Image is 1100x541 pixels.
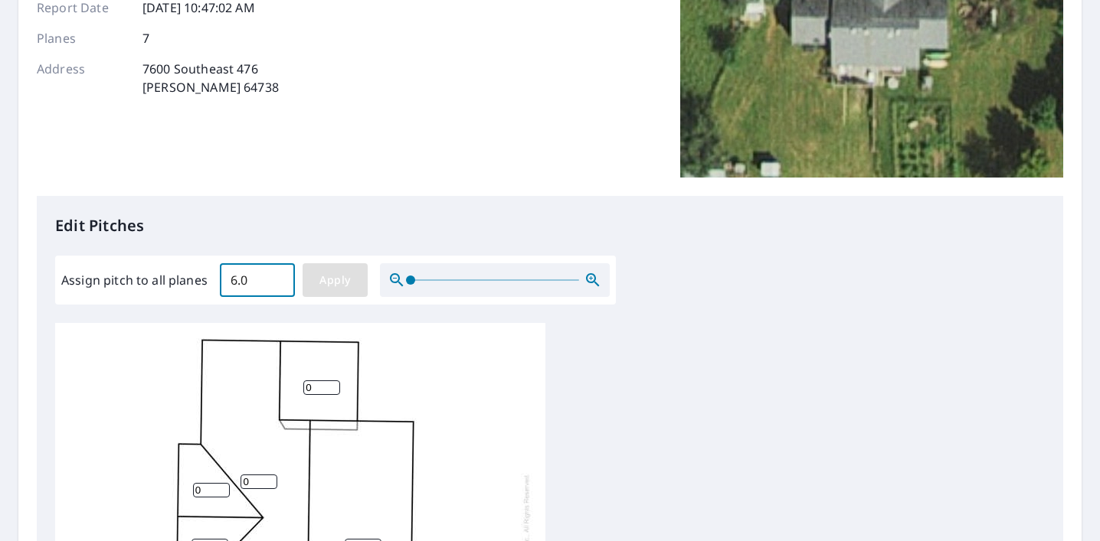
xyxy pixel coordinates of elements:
span: Apply [315,271,355,290]
button: Apply [303,263,368,297]
p: 7 [142,29,149,47]
p: Planes [37,29,129,47]
input: 00.0 [220,259,295,301]
p: Edit Pitches [55,214,1045,237]
p: 7600 Southeast 476 [PERSON_NAME] 64738 [142,60,279,96]
label: Assign pitch to all planes [61,271,208,289]
p: Address [37,60,129,96]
